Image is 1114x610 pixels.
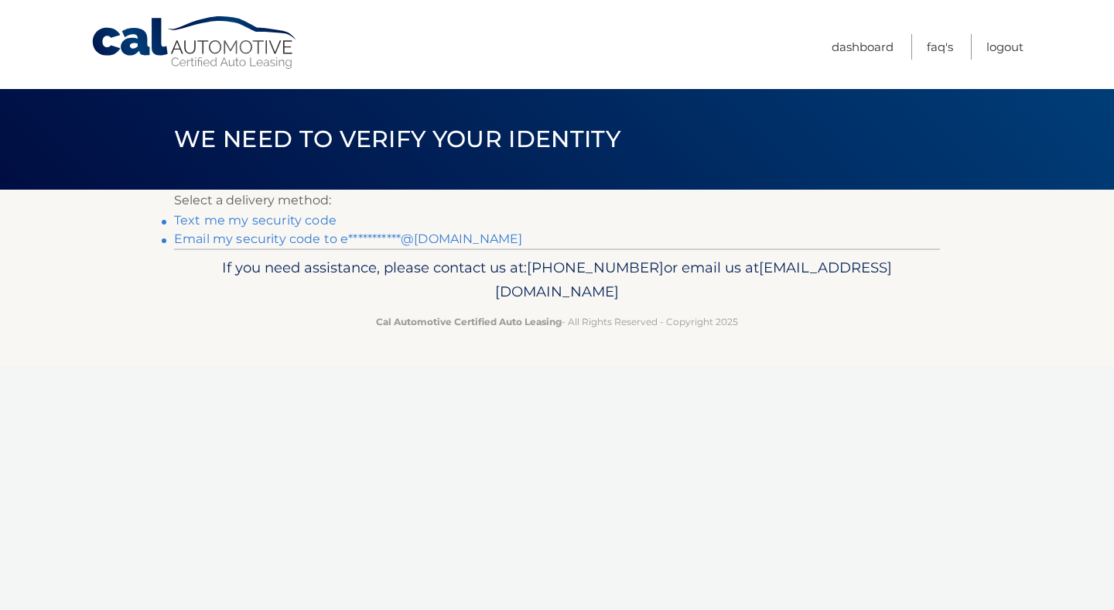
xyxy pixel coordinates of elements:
strong: Cal Automotive Certified Auto Leasing [376,316,562,327]
p: - All Rights Reserved - Copyright 2025 [184,314,930,330]
a: Text me my security code [174,213,337,228]
p: Select a delivery method: [174,190,940,211]
span: [PHONE_NUMBER] [527,259,664,276]
a: Logout [986,34,1023,60]
p: If you need assistance, please contact us at: or email us at [184,255,930,305]
a: Cal Automotive [91,15,299,70]
a: FAQ's [927,34,953,60]
a: Dashboard [832,34,894,60]
span: We need to verify your identity [174,125,620,153]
